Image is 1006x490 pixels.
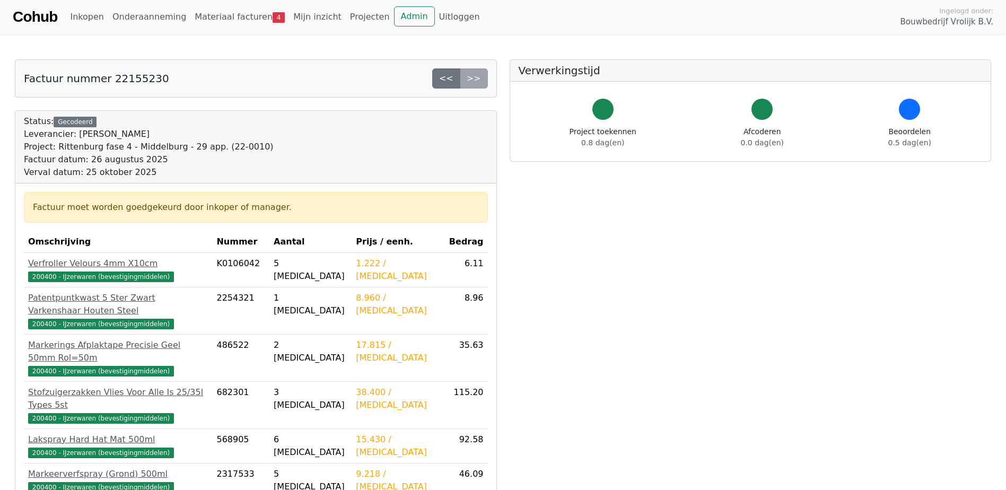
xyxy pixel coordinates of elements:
[356,292,441,317] div: 8.960 / [MEDICAL_DATA]
[24,166,274,179] div: Verval datum: 25 oktober 2025
[356,257,441,283] div: 1.222 / [MEDICAL_DATA]
[445,231,488,253] th: Bedrag
[346,6,394,28] a: Projecten
[28,292,208,317] div: Patentpuntkwast 5 Ster Zwart Varkenshaar Houten Steel
[28,386,208,412] div: Stofzuigerzakken Vlies Voor Alle Is 25/35l Types 5st
[888,138,931,147] span: 0.5 dag(en)
[24,72,169,85] h5: Factuur nummer 22155230
[445,382,488,429] td: 115.20
[212,253,269,287] td: K0106042
[212,429,269,463] td: 568905
[28,272,174,282] span: 200400 - IJzerwaren (bevestigingmiddelen)
[274,292,347,317] div: 1 [MEDICAL_DATA]
[13,4,57,30] a: Cohub
[432,68,460,89] a: <<
[274,386,347,412] div: 3 [MEDICAL_DATA]
[939,6,993,16] span: Ingelogd onder:
[24,231,212,253] th: Omschrijving
[570,126,636,148] div: Project toekennen
[212,382,269,429] td: 682301
[212,231,269,253] th: Nummer
[24,141,274,153] div: Project: Rittenburg fase 4 - Middelburg - 29 app. (22-0010)
[28,319,174,329] span: 200400 - IJzerwaren (bevestigingmiddelen)
[24,115,274,179] div: Status:
[108,6,190,28] a: Onderaanneming
[274,339,347,364] div: 2 [MEDICAL_DATA]
[356,339,441,364] div: 17.815 / [MEDICAL_DATA]
[54,117,97,127] div: Gecodeerd
[28,433,208,446] div: Lakspray Hard Hat Mat 500ml
[66,6,108,28] a: Inkopen
[269,231,352,253] th: Aantal
[435,6,484,28] a: Uitloggen
[445,429,488,463] td: 92.58
[28,339,208,364] div: Markerings Afplaktape Precisie Geel 50mm Rol=50m
[274,257,347,283] div: 5 [MEDICAL_DATA]
[33,201,479,214] div: Factuur moet worden goedgekeurd door inkoper of manager.
[28,257,208,270] div: Verfroller Velours 4mm X10cm
[519,64,983,77] h5: Verwerkingstijd
[445,253,488,287] td: 6.11
[356,433,441,459] div: 15.430 / [MEDICAL_DATA]
[212,287,269,335] td: 2254321
[394,6,435,27] a: Admin
[28,468,208,480] div: Markeerverfspray (Grond) 500ml
[888,126,931,148] div: Beoordelen
[190,6,289,28] a: Materiaal facturen4
[445,287,488,335] td: 8.96
[273,12,285,23] span: 4
[28,448,174,458] span: 200400 - IJzerwaren (bevestigingmiddelen)
[352,231,445,253] th: Prijs / eenh.
[356,386,441,412] div: 38.400 / [MEDICAL_DATA]
[289,6,346,28] a: Mijn inzicht
[900,16,993,28] span: Bouwbedrijf Vrolijk B.V.
[212,335,269,382] td: 486522
[24,153,274,166] div: Factuur datum: 26 augustus 2025
[24,128,274,141] div: Leverancier: [PERSON_NAME]
[741,138,784,147] span: 0.0 dag(en)
[28,433,208,459] a: Lakspray Hard Hat Mat 500ml200400 - IJzerwaren (bevestigingmiddelen)
[445,335,488,382] td: 35.63
[274,433,347,459] div: 6 [MEDICAL_DATA]
[28,339,208,377] a: Markerings Afplaktape Precisie Geel 50mm Rol=50m200400 - IJzerwaren (bevestigingmiddelen)
[28,386,208,424] a: Stofzuigerzakken Vlies Voor Alle Is 25/35l Types 5st200400 - IJzerwaren (bevestigingmiddelen)
[581,138,624,147] span: 0.8 dag(en)
[28,292,208,330] a: Patentpuntkwast 5 Ster Zwart Varkenshaar Houten Steel200400 - IJzerwaren (bevestigingmiddelen)
[28,257,208,283] a: Verfroller Velours 4mm X10cm200400 - IJzerwaren (bevestigingmiddelen)
[28,413,174,424] span: 200400 - IJzerwaren (bevestigingmiddelen)
[741,126,784,148] div: Afcoderen
[28,366,174,377] span: 200400 - IJzerwaren (bevestigingmiddelen)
